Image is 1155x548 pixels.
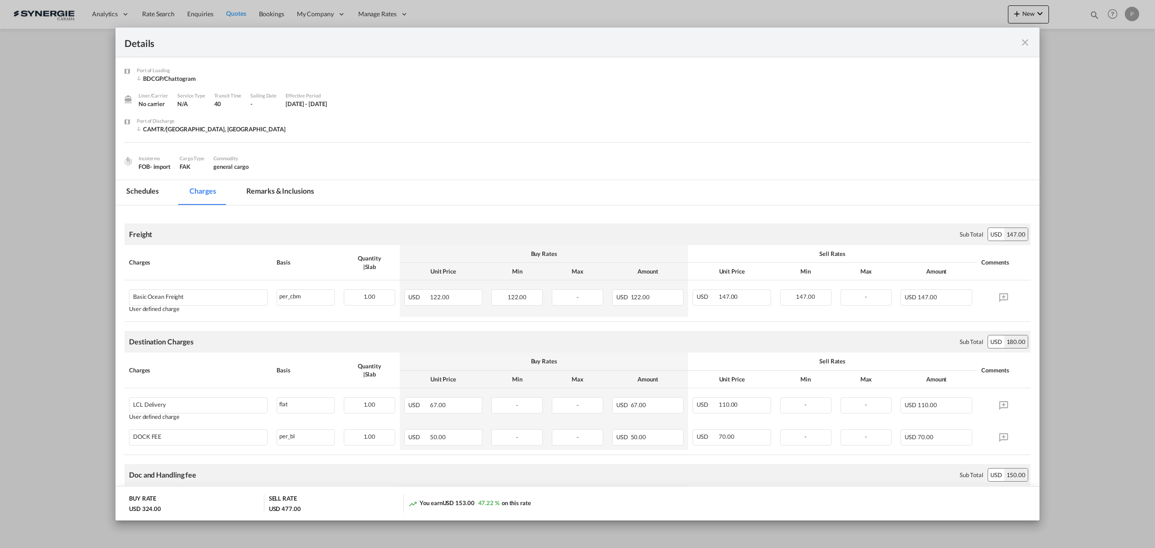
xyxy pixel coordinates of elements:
[139,100,168,108] div: No carrier
[115,180,170,205] md-tab-item: Schedules
[918,401,937,409] span: 110.00
[865,293,867,300] span: -
[129,470,196,480] div: Doc and Handling fee
[719,293,738,300] span: 147.00
[1004,469,1028,481] div: 150.00
[1004,228,1028,241] div: 147.00
[179,180,226,205] md-tab-item: Charges
[129,505,161,513] div: USD 324.00
[404,250,684,258] div: Buy Rates
[616,401,629,409] span: USD
[133,401,166,408] div: LCL Delivery
[776,371,836,388] th: Min
[129,494,156,505] div: BUY RATE
[516,401,518,409] span: -
[918,433,933,441] span: 70.00
[688,371,775,388] th: Unit Price
[213,163,249,170] span: general cargo
[115,180,333,205] md-pagination-wrapper: Use the left and right arrow keys to navigate between tabs
[960,471,983,479] div: Sub Total
[865,433,867,440] span: -
[364,293,376,300] span: 1.00
[404,357,684,365] div: Buy Rates
[129,306,268,312] div: User defined charge
[608,371,688,388] th: Amount
[364,433,376,440] span: 1.00
[250,92,277,100] div: Sailing Date
[693,250,972,258] div: Sell Rates
[400,263,487,280] th: Unit Price
[977,353,1030,388] th: Comments
[125,37,940,48] div: Details
[180,154,204,163] div: Cargo Type
[139,163,171,171] div: FOB
[804,433,807,440] span: -
[277,366,335,374] div: Basis
[177,92,205,100] div: Service Type
[115,28,1039,521] md-dialog: Port of Loading ...
[277,290,334,301] div: per_cbm
[277,258,335,266] div: Basis
[631,433,647,441] span: 50.00
[139,92,168,100] div: Liner/Carrier
[776,263,836,280] th: Min
[577,293,579,301] span: -
[129,337,194,347] div: Destination Charges
[1004,335,1028,348] div: 180.00
[214,100,242,108] div: 40
[918,293,937,301] span: 147.00
[408,293,429,301] span: USD
[286,100,327,108] div: 8 Jul 2025 - 31 Jul 2025
[269,505,301,513] div: USD 477.00
[577,401,579,409] span: -
[408,499,417,508] md-icon: icon-trending-up
[547,263,608,280] th: Max
[719,401,738,408] span: 110.00
[236,180,324,205] md-tab-item: Remarks & Inclusions
[129,229,152,239] div: Freight
[836,371,896,388] th: Max
[977,486,1030,521] th: Comments
[430,433,446,441] span: 50.00
[516,433,518,441] span: -
[508,293,527,301] span: 122.00
[905,401,916,409] span: USD
[177,100,188,107] span: N/A
[905,293,916,301] span: USD
[960,338,983,346] div: Sub Total
[865,401,867,408] span: -
[988,335,1004,348] div: USD
[364,401,376,408] span: 1.00
[344,362,395,378] div: Quantity | Slab
[905,433,916,441] span: USD
[400,371,487,388] th: Unit Price
[129,366,268,374] div: Charges
[430,293,449,301] span: 122.00
[577,433,579,441] span: -
[977,245,1030,280] th: Comments
[616,433,629,441] span: USD
[1020,37,1030,48] md-icon: icon-close fg-AAA8AD m-0 cursor
[214,92,242,100] div: Transit Time
[487,371,547,388] th: Min
[608,263,688,280] th: Amount
[688,263,775,280] th: Unit Price
[697,401,717,408] span: USD
[988,469,1004,481] div: USD
[137,74,209,83] div: BDCGP/Chattogram
[139,154,171,163] div: Incoterms
[213,154,249,163] div: Commodity
[137,66,209,74] div: Port of Loading
[804,401,807,408] span: -
[896,263,976,280] th: Amount
[960,230,983,238] div: Sub Total
[697,433,717,440] span: USD
[988,228,1004,241] div: USD
[133,433,162,440] div: DOCK FEE
[430,401,446,409] span: 67.00
[408,401,429,409] span: USD
[344,254,395,270] div: Quantity | Slab
[478,499,499,506] span: 47.22 %
[719,433,735,440] span: 70.00
[443,499,475,506] span: USD 153.00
